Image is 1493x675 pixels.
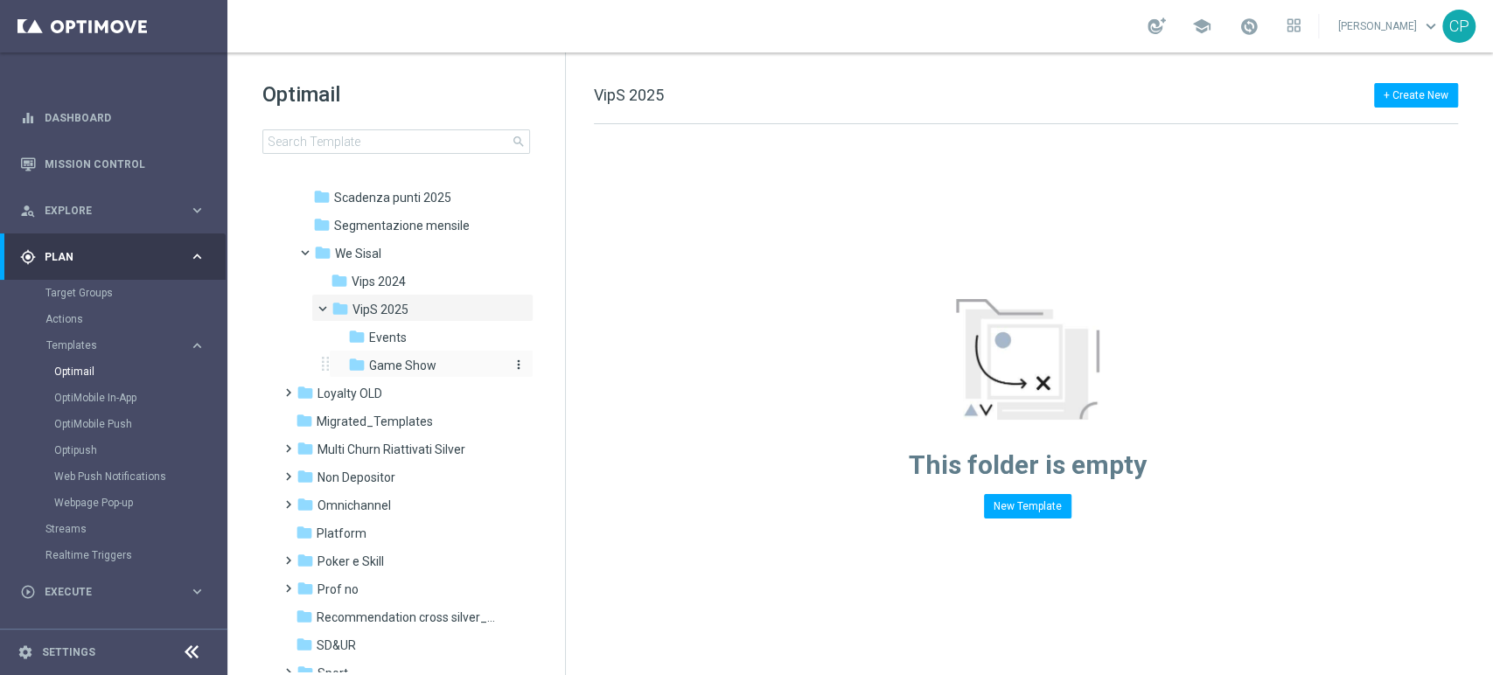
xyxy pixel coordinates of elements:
[369,358,436,373] span: Game Show
[54,411,226,437] div: OptiMobile Push
[956,299,1099,420] img: emptyStateManageTemplates.jpg
[984,494,1071,518] button: New Template
[45,94,206,141] a: Dashboard
[20,249,189,265] div: Plan
[45,548,182,562] a: Realtime Triggers
[189,337,206,354] i: keyboard_arrow_right
[297,440,314,457] i: folder
[54,417,182,431] a: OptiMobile Push
[352,274,406,289] span: Vips 2024
[334,218,470,233] span: Segmentazione mensile
[262,129,530,154] input: Search Template
[317,609,497,625] span: Recommendation cross silver_{X}
[369,330,407,345] span: Events
[54,385,226,411] div: OptiMobile In-App
[45,522,182,536] a: Streams
[20,584,189,600] div: Execute
[54,358,226,385] div: Optimail
[20,584,36,600] i: play_circle_outline
[297,468,314,485] i: folder
[17,644,33,660] i: settings
[317,525,366,541] span: Platform
[331,300,349,317] i: folder
[297,496,314,513] i: folder
[331,272,348,289] i: folder
[45,252,189,262] span: Plan
[54,470,182,484] a: Web Push Notifications
[46,340,171,351] span: Templates
[19,111,206,125] button: equalizer Dashboard
[297,552,314,569] i: folder
[348,328,366,345] i: folder
[20,141,206,187] div: Mission Control
[296,524,313,541] i: folder
[296,608,313,625] i: folder
[45,141,206,187] a: Mission Control
[313,216,331,233] i: folder
[45,516,226,542] div: Streams
[20,94,206,141] div: Dashboard
[313,188,331,205] i: folder
[317,553,384,569] span: Poker e Skill
[189,202,206,219] i: keyboard_arrow_right
[54,443,182,457] a: Optipush
[317,414,433,429] span: Migrated_Templates
[19,250,206,264] button: gps_fixed Plan keyboard_arrow_right
[348,356,366,373] i: folder
[45,338,206,352] button: Templates keyboard_arrow_right
[594,86,664,104] span: VipS 2025
[317,637,356,653] span: SD&UR
[20,249,36,265] i: gps_fixed
[334,190,451,205] span: Scadenza punti 2025
[314,244,331,261] i: folder
[508,357,526,373] button: more_vert
[54,463,226,490] div: Web Push Notifications
[20,110,36,126] i: equalizer
[20,203,189,219] div: Explore
[45,587,189,597] span: Execute
[45,280,226,306] div: Target Groups
[317,442,465,457] span: Multi Churn Riattivati Silver
[317,470,395,485] span: Non Depositor
[45,286,182,300] a: Target Groups
[45,312,182,326] a: Actions
[352,302,408,317] span: VipS 2025
[317,498,391,513] span: Omnichannel
[45,205,189,216] span: Explore
[45,542,226,568] div: Realtime Triggers
[296,636,313,653] i: folder
[296,412,313,429] i: folder
[19,204,206,218] button: person_search Explore keyboard_arrow_right
[46,340,189,351] div: Templates
[1192,17,1211,36] span: school
[335,246,381,261] span: We Sisal
[45,306,226,332] div: Actions
[54,496,182,510] a: Webpage Pop-up
[297,580,314,597] i: folder
[42,647,95,658] a: Settings
[1421,17,1441,36] span: keyboard_arrow_down
[20,203,36,219] i: person_search
[1374,83,1458,108] button: + Create New
[54,437,226,463] div: Optipush
[189,248,206,265] i: keyboard_arrow_right
[189,583,206,600] i: keyboard_arrow_right
[19,585,206,599] button: play_circle_outline Execute keyboard_arrow_right
[909,449,1147,480] span: This folder is empty
[317,581,359,597] span: Prof no
[45,332,226,516] div: Templates
[317,386,382,401] span: Loyalty OLD
[54,365,182,379] a: Optimail
[1336,13,1442,39] a: [PERSON_NAME]keyboard_arrow_down
[19,157,206,171] button: Mission Control
[512,358,526,372] i: more_vert
[262,80,530,108] h1: Optimail
[512,135,526,149] span: search
[297,384,314,401] i: folder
